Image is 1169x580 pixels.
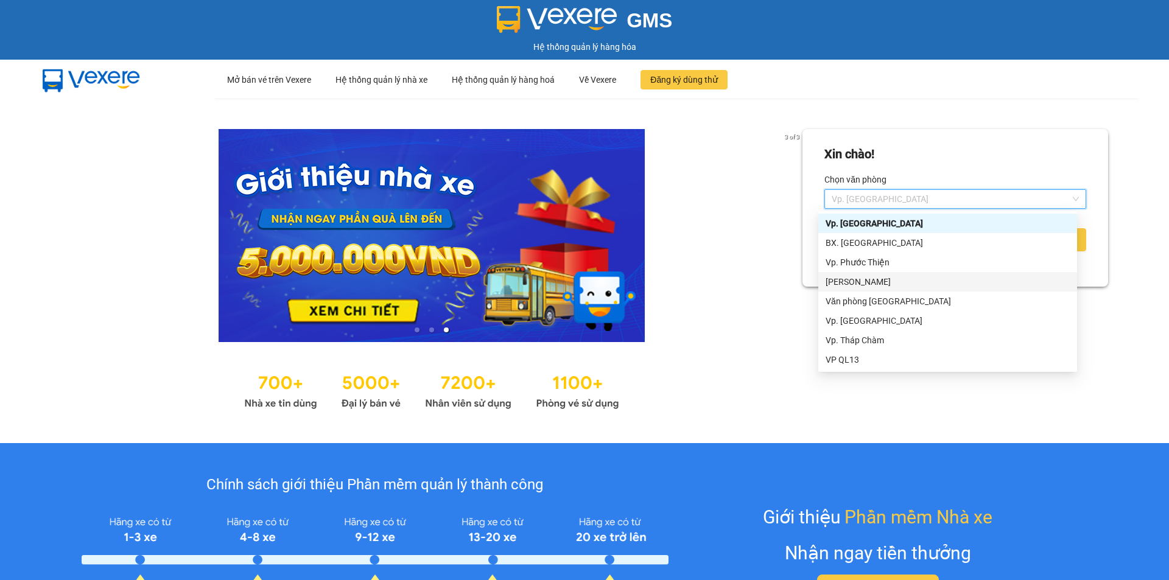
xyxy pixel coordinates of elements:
[244,366,619,413] img: Statistics.png
[429,327,434,332] li: slide item 2
[579,60,616,99] div: Về Vexere
[415,327,420,332] li: slide item 1
[785,539,971,567] div: Nhận ngay tiền thưởng
[763,503,992,531] div: Giới thiệu
[824,170,886,189] label: Chọn văn phòng
[444,327,449,332] li: slide item 3
[818,330,1077,350] div: Vp. Tháp Chàm
[82,473,668,497] div: Chính sách giới thiệu Phần mềm quản lý thành công
[826,275,1070,288] div: [PERSON_NAME]
[818,311,1077,330] div: Vp. Đà Lạt
[826,295,1070,308] div: Văn phòng [GEOGRAPHIC_DATA]
[452,60,555,99] div: Hệ thống quản lý hàng hoá
[832,190,1079,208] span: Vp. Phan Rang
[826,236,1070,250] div: BX. [GEOGRAPHIC_DATA]
[650,73,718,86] span: Đăng ký dùng thử
[824,145,874,164] div: Xin chào!
[826,256,1070,269] div: Vp. Phước Thiện
[818,350,1077,369] div: VP QL13
[61,129,78,342] button: previous slide / item
[227,60,311,99] div: Mở bán vé trên Vexere
[818,292,1077,311] div: Văn phòng Tân Phú
[497,6,617,33] img: logo 2
[826,314,1070,327] div: Vp. [GEOGRAPHIC_DATA]
[627,9,672,32] span: GMS
[826,353,1070,366] div: VP QL13
[818,253,1077,272] div: Vp. Phước Thiện
[781,129,802,145] p: 3 of 3
[818,233,1077,253] div: BX. Ninh Sơn
[818,214,1077,233] div: Vp. Phan Rang
[826,334,1070,347] div: Vp. Tháp Chàm
[844,503,992,531] span: Phần mềm Nhà xe
[818,272,1077,292] div: An Dương Vương
[497,18,673,28] a: GMS
[785,129,802,342] button: next slide / item
[641,70,728,89] button: Đăng ký dùng thử
[3,40,1166,54] div: Hệ thống quản lý hàng hóa
[30,60,152,100] img: mbUUG5Q.png
[335,60,427,99] div: Hệ thống quản lý nhà xe
[826,217,1070,230] div: Vp. [GEOGRAPHIC_DATA]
